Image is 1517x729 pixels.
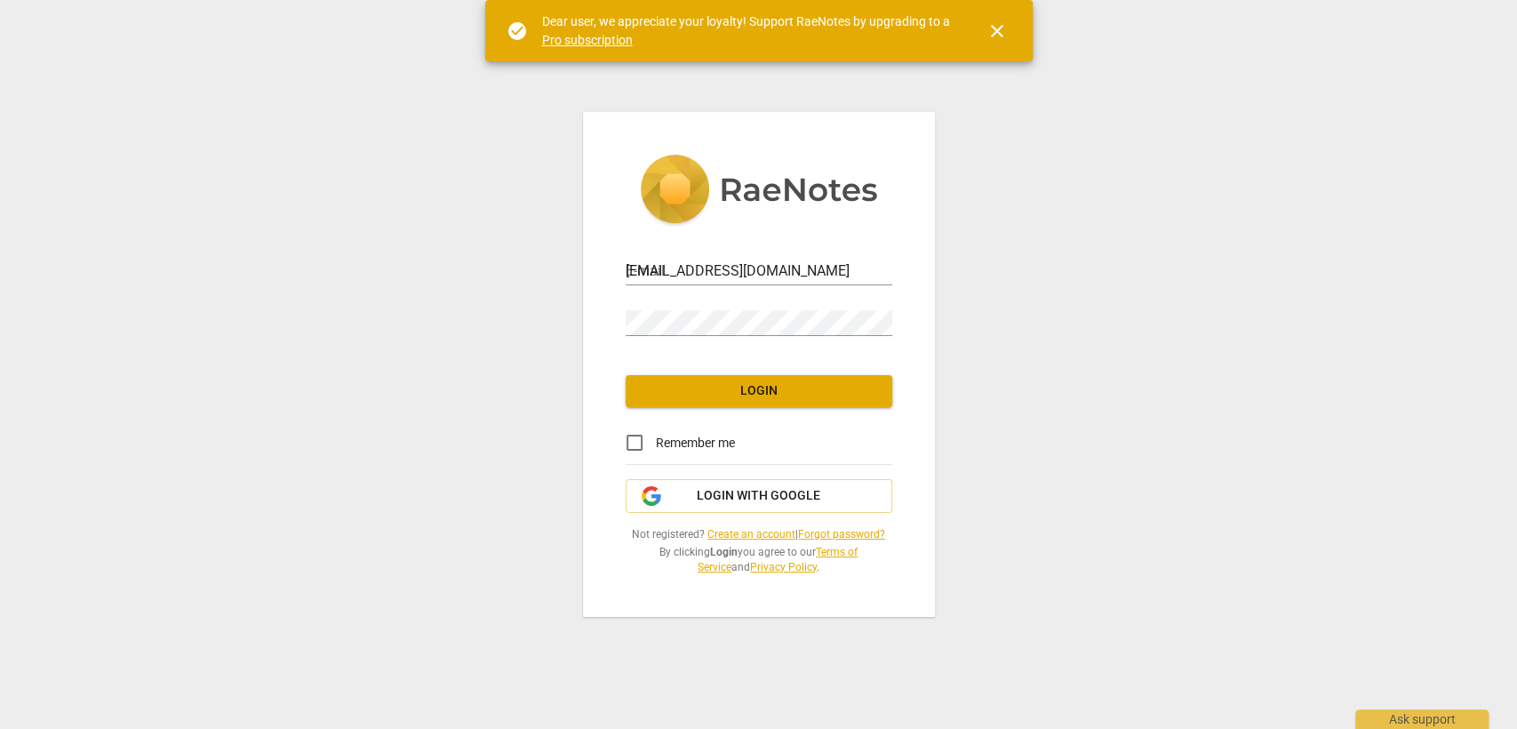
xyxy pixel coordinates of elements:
div: Ask support [1355,709,1489,729]
a: Forgot password? [798,528,885,541]
span: Not registered? | [626,527,892,542]
span: Login [640,382,878,400]
span: By clicking you agree to our and . [626,545,892,574]
a: Privacy Policy [750,561,817,573]
a: Create an account [707,528,795,541]
a: Terms of Service [698,546,858,573]
img: 5ac2273c67554f335776073100b6d88f.svg [640,155,878,228]
b: Login [710,546,738,558]
button: Login with Google [626,479,892,513]
span: close [986,20,1008,42]
button: Login [626,375,892,407]
div: Dear user, we appreciate your loyalty! Support RaeNotes by upgrading to a [542,12,954,49]
span: Remember me [656,434,735,453]
a: Pro subscription [542,33,633,47]
span: Login with Google [697,487,820,505]
span: check_circle [507,20,528,42]
button: Close [976,10,1018,52]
